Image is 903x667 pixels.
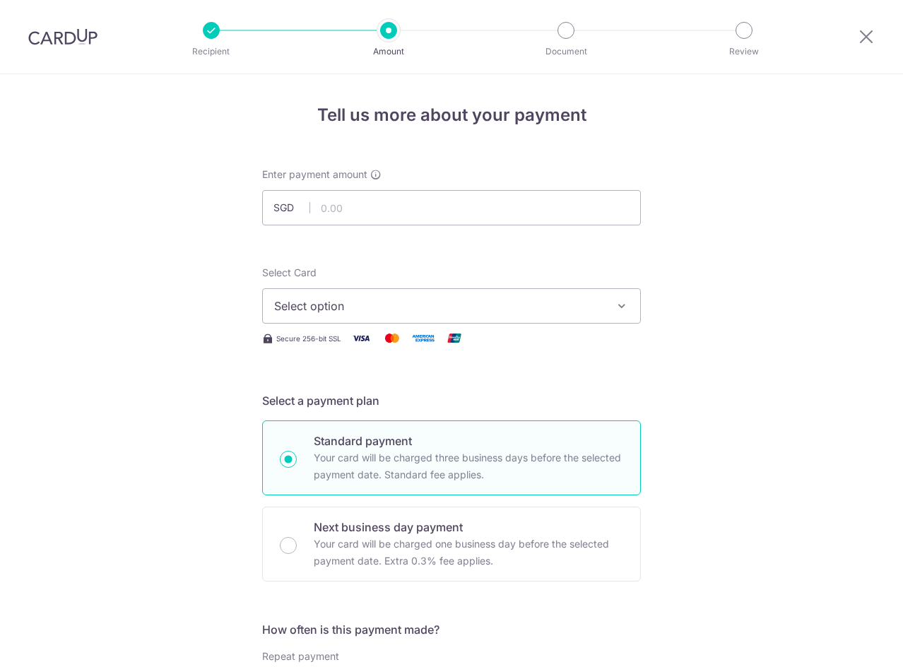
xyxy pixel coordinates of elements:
p: Recipient [159,45,264,59]
p: Your card will be charged three business days before the selected payment date. Standard fee appl... [314,449,623,483]
span: Secure 256-bit SSL [276,333,341,344]
p: Standard payment [314,432,623,449]
img: Union Pay [440,329,468,347]
h5: How often is this payment made? [262,621,641,638]
p: Review [692,45,796,59]
p: Document [514,45,618,59]
span: Select option [274,297,603,314]
button: Select option [262,288,641,324]
img: CardUp [28,28,98,45]
span: translation missing: en.payables.payment_networks.credit_card.summary.labels.select_card [262,266,317,278]
p: Amount [336,45,441,59]
span: Enter payment amount [262,167,367,182]
img: American Express [409,329,437,347]
h4: Tell us more about your payment [262,102,641,128]
input: 0.00 [262,190,641,225]
img: Visa [347,329,375,347]
label: Repeat payment [262,649,339,663]
img: Mastercard [378,329,406,347]
p: Your card will be charged one business day before the selected payment date. Extra 0.3% fee applies. [314,536,623,569]
h5: Select a payment plan [262,392,641,409]
p: Next business day payment [314,519,623,536]
span: SGD [273,201,310,215]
